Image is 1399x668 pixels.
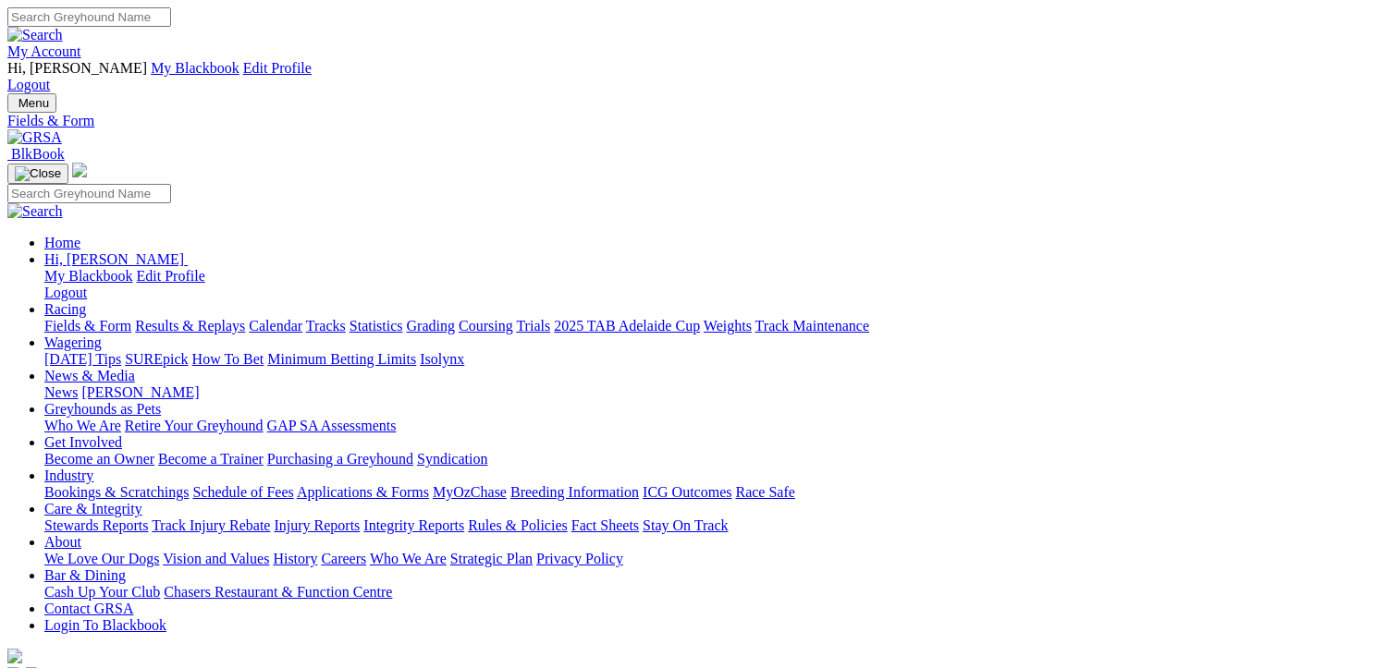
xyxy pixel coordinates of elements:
a: Care & Integrity [44,501,142,516]
div: Hi, [PERSON_NAME] [44,268,1392,301]
a: Who We Are [370,551,447,566]
a: About [44,534,81,550]
div: Get Involved [44,451,1392,468]
a: Hi, [PERSON_NAME] [44,251,188,267]
a: Retire Your Greyhound [125,418,264,433]
a: News & Media [44,368,135,383]
a: Home [44,235,80,250]
a: Chasers Restaurant & Function Centre [164,584,392,600]
a: Careers [321,551,366,566]
span: Hi, [PERSON_NAME] [7,60,147,76]
input: Search [7,184,171,203]
img: Search [7,203,63,220]
a: Purchasing a Greyhound [267,451,413,467]
a: [DATE] Tips [44,351,121,367]
div: My Account [7,60,1392,93]
a: Breeding Information [510,484,639,500]
img: Search [7,27,63,43]
a: Strategic Plan [450,551,533,566]
a: Bookings & Scratchings [44,484,189,500]
img: logo-grsa-white.png [7,649,22,663]
div: About [44,551,1392,567]
a: ICG Outcomes [643,484,731,500]
a: Greyhounds as Pets [44,401,161,417]
a: Isolynx [420,351,464,367]
a: Rules & Policies [468,517,568,533]
a: Tracks [306,318,346,334]
a: Stewards Reports [44,517,148,533]
a: Fact Sheets [571,517,639,533]
a: Calendar [249,318,302,334]
span: Hi, [PERSON_NAME] [44,251,184,267]
a: History [273,551,317,566]
a: Statistics [350,318,403,334]
a: Wagering [44,334,102,350]
a: Stay On Track [643,517,728,533]
a: Logout [44,285,87,300]
a: Schedule of Fees [192,484,293,500]
span: Menu [18,96,49,110]
a: Results & Replays [135,318,245,334]
img: GRSA [7,129,62,146]
a: Coursing [459,318,513,334]
a: Racing [44,301,86,317]
div: Bar & Dining [44,584,1392,601]
div: Care & Integrity [44,517,1392,534]
a: Injury Reports [274,517,360,533]
img: logo-grsa-white.png [72,163,87,177]
a: My Blackbook [151,60,239,76]
img: Close [15,166,61,181]
button: Toggle navigation [7,164,68,184]
a: [PERSON_NAME] [81,384,199,400]
a: We Love Our Dogs [44,551,159,566]
a: Logout [7,77,50,92]
a: SUREpick [125,351,188,367]
a: Track Injury Rebate [152,517,270,533]
a: Minimum Betting Limits [267,351,416,367]
a: Track Maintenance [755,318,869,334]
div: Industry [44,484,1392,501]
div: Greyhounds as Pets [44,418,1392,434]
a: BlkBook [7,146,65,162]
a: Login To Blackbook [44,617,166,633]
a: Who We Are [44,418,121,433]
a: Become an Owner [44,451,154,467]
div: Wagering [44,351,1392,368]
a: Get Involved [44,434,122,450]
a: Fields & Form [7,113,1392,129]
a: GAP SA Assessments [267,418,397,433]
a: News [44,384,78,400]
a: Weights [704,318,752,334]
a: Contact GRSA [44,601,133,616]
a: Privacy Policy [536,551,623,566]
a: My Blackbook [44,268,133,284]
span: BlkBook [11,146,65,162]
div: Racing [44,318,1392,334]
a: Cash Up Your Club [44,584,160,600]
a: My Account [7,43,81,59]
a: Syndication [417,451,487,467]
a: Race Safe [735,484,794,500]
a: Trials [516,318,550,334]
a: MyOzChase [433,484,507,500]
a: Vision and Values [163,551,269,566]
a: Fields & Form [44,318,131,334]
a: Edit Profile [137,268,205,284]
a: Bar & Dining [44,567,126,583]
a: Industry [44,468,93,483]
a: Integrity Reports [363,517,464,533]
button: Toggle navigation [7,93,56,113]
a: How To Bet [192,351,264,367]
a: Grading [407,318,455,334]
a: Applications & Forms [297,484,429,500]
a: Edit Profile [243,60,312,76]
div: News & Media [44,384,1392,401]
input: Search [7,7,171,27]
a: 2025 TAB Adelaide Cup [554,318,700,334]
a: Become a Trainer [158,451,264,467]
